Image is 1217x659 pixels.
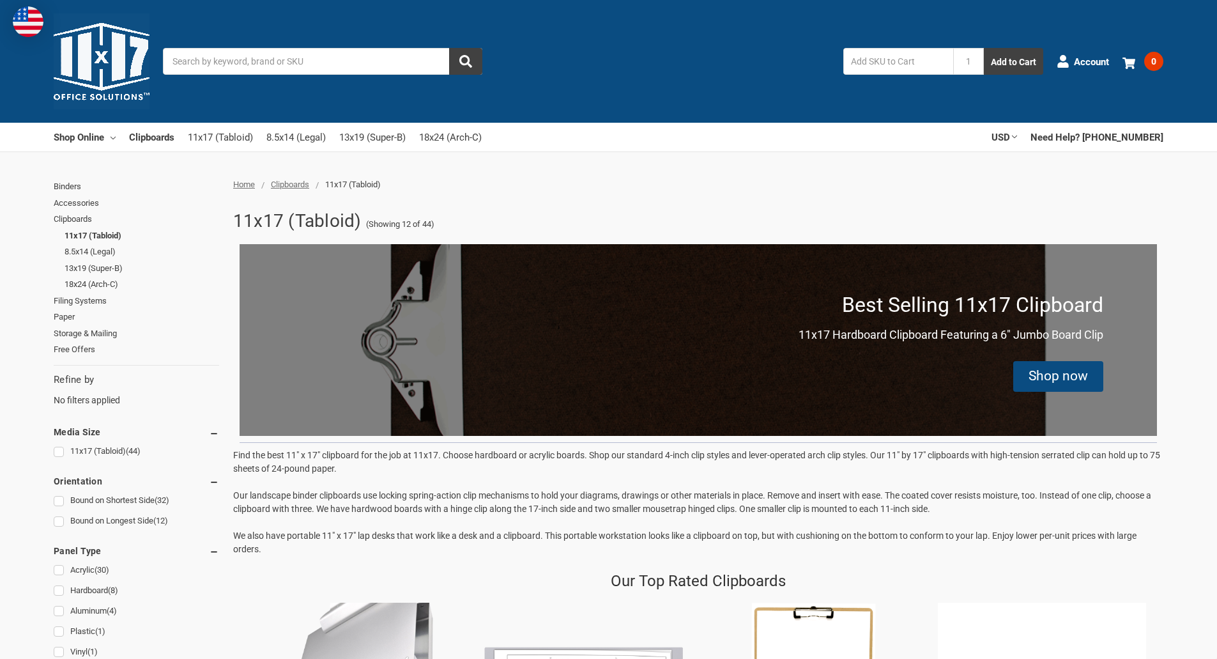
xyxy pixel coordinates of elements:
a: Paper [54,309,219,325]
span: 0 [1144,52,1163,71]
span: Find the best 11" x 17" clipboard for the job at 11x17. Choose hardboard or acrylic boards. Shop ... [233,450,1160,474]
input: Search by keyword, brand or SKU [163,48,482,75]
a: Hardboard [54,582,219,600]
a: Account [1057,45,1109,78]
span: (1) [95,626,105,636]
a: Need Help? [PHONE_NUMBER] [1030,123,1163,151]
span: Account [1074,54,1109,69]
h5: Panel Type [54,543,219,559]
a: 11x17 (Tabloid) [54,443,219,460]
span: (30) [95,565,109,575]
span: Our landscape binder clipboards use locking spring-action clip mechanisms to hold your diagrams, ... [233,490,1151,514]
span: (Showing 12 of 44) [366,218,434,231]
span: (44) [126,446,141,456]
a: Binders [54,178,219,195]
a: 11x17 (Tabloid) [188,123,253,151]
a: 0 [1122,45,1163,78]
a: Shop Online [54,123,116,151]
h5: Refine by [54,373,219,387]
a: Filing Systems [54,293,219,309]
a: Clipboards [54,211,219,228]
p: Our Top Rated Clipboards [611,570,786,593]
span: (1) [88,647,98,656]
a: Bound on Longest Side [54,513,219,530]
span: (8) [108,585,118,595]
a: Accessories [54,195,219,212]
span: (12) [153,516,168,525]
h5: Orientation [54,474,219,489]
a: Plastic [54,623,219,640]
a: Clipboards [271,180,309,189]
a: 8.5x14 (Legal) [65,244,219,260]
a: Storage & Mailing [54,325,219,342]
a: 18x24 (Arch-C) [419,123,482,151]
span: 11x17 (Tabloid) [325,180,381,189]
a: 11x17 (Tabloid) [65,228,219,244]
p: Best Selling 11x17 Clipboard [842,290,1103,320]
span: (4) [107,606,117,616]
a: Home [233,180,255,189]
a: Acrylic [54,562,219,579]
div: Shop now [1013,361,1103,392]
div: Shop now [1029,366,1088,387]
a: 8.5x14 (Legal) [266,123,326,151]
img: 11x17.com [54,13,149,109]
a: 13x19 (Super-B) [65,260,219,277]
p: 11x17 Hardboard Clipboard Featuring a 6" Jumbo Board Clip [799,326,1103,343]
a: Aluminum [54,603,219,620]
button: Add to Cart [984,48,1043,75]
a: Free Offers [54,341,219,358]
a: Bound on Shortest Side [54,492,219,509]
div: No filters applied [54,373,219,407]
h1: 11x17 (Tabloid) [233,205,362,238]
a: USD [991,123,1017,151]
img: duty and tax information for United States [13,6,43,37]
a: 13x19 (Super-B) [339,123,406,151]
span: We also have portable 11" x 17" lap desks that work like a desk and a clipboard. This portable wo... [233,531,1137,554]
a: 18x24 (Arch-C) [65,276,219,293]
input: Add SKU to Cart [843,48,953,75]
a: Clipboards [129,123,174,151]
span: (32) [155,495,169,505]
h5: Media Size [54,424,219,440]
